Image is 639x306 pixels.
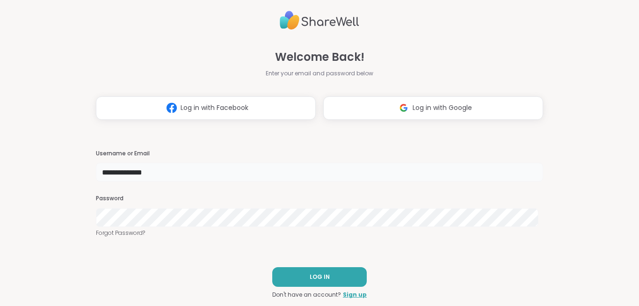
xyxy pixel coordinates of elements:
button: Log in with Google [323,96,543,120]
button: Log in with Facebook [96,96,316,120]
img: ShareWell Logo [280,7,359,34]
h3: Username or Email [96,150,543,158]
span: Log in with Facebook [181,103,248,113]
span: LOG IN [310,273,330,281]
span: Enter your email and password below [266,69,373,78]
span: Don't have an account? [272,291,341,299]
img: ShareWell Logomark [395,99,413,117]
span: Welcome Back! [275,49,364,66]
h3: Password [96,195,543,203]
a: Forgot Password? [96,229,543,237]
span: Log in with Google [413,103,472,113]
img: ShareWell Logomark [163,99,181,117]
a: Sign up [343,291,367,299]
button: LOG IN [272,267,367,287]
